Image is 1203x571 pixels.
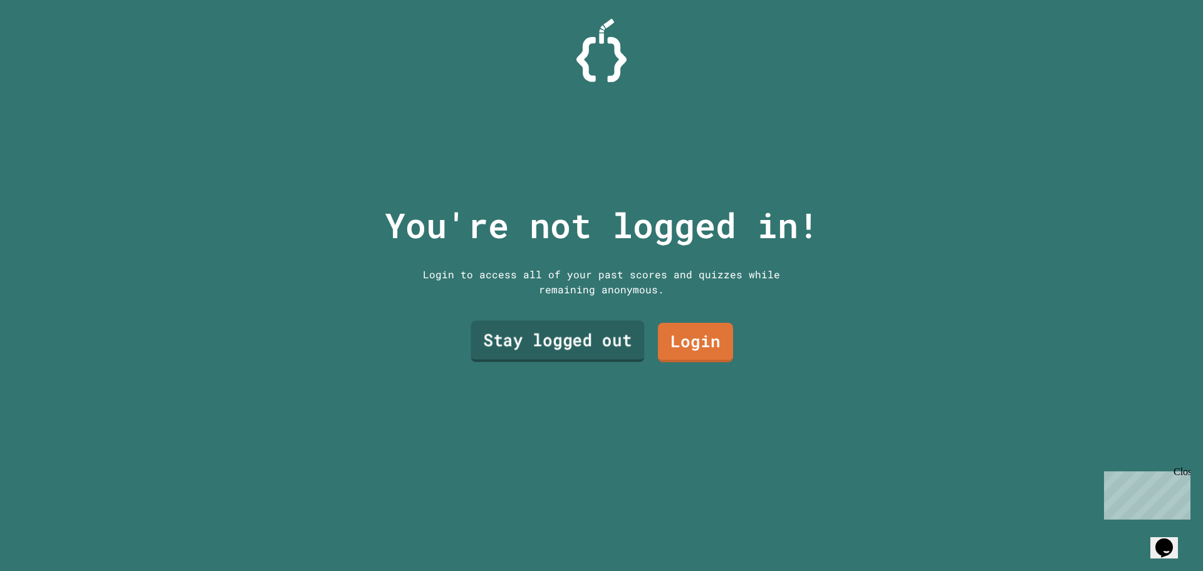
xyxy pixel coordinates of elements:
a: Login [658,323,733,362]
div: Chat with us now!Close [5,5,86,80]
img: Logo.svg [576,19,627,82]
p: You're not logged in! [385,199,819,251]
iframe: chat widget [1099,466,1190,520]
a: Stay logged out [471,321,645,362]
div: Login to access all of your past scores and quizzes while remaining anonymous. [414,267,789,297]
iframe: chat widget [1150,521,1190,558]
